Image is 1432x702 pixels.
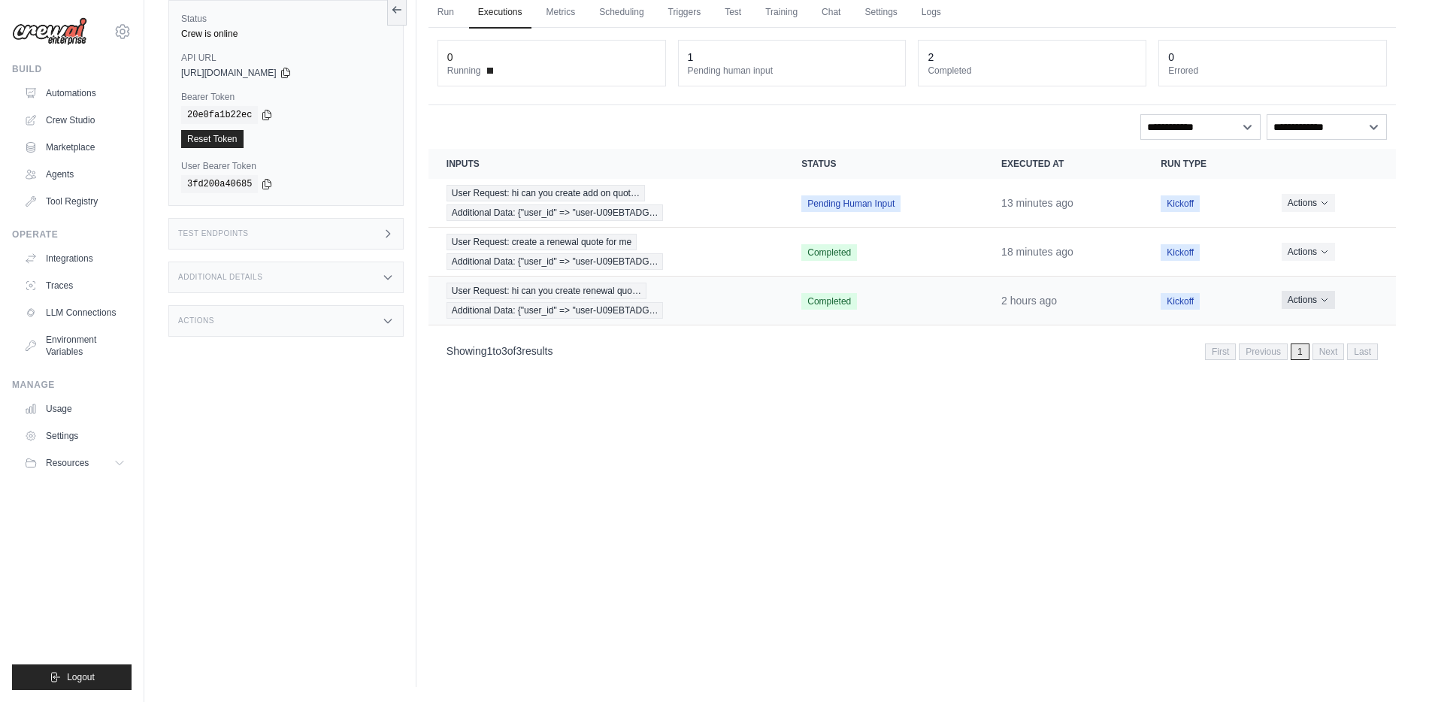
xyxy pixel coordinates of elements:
span: Pending Human Input [801,195,901,212]
nav: Pagination [1205,343,1378,360]
div: Crew is online [181,28,391,40]
span: Resources [46,457,89,469]
span: Running [447,65,481,77]
th: Status [783,149,983,179]
div: 2 [928,50,934,65]
div: 0 [1168,50,1174,65]
code: 20e0fa1b22ec [181,106,258,124]
th: Inputs [428,149,783,179]
span: Additional Data: {"user_id" => "user-U09EBTADG… [447,302,664,319]
h3: Additional Details [178,273,262,282]
a: Tool Registry [18,189,132,213]
code: 3fd200a40685 [181,175,258,193]
span: User Request: create a renewal quote for me [447,234,637,250]
nav: Pagination [428,331,1396,370]
span: Next [1312,343,1345,360]
a: Agents [18,162,132,186]
span: First [1205,343,1236,360]
a: View execution details for User Request [447,283,765,319]
h3: Test Endpoints [178,229,249,238]
time: September 14, 2025 at 21:21 PDT [1001,197,1073,209]
th: Executed at [983,149,1143,179]
span: Last [1347,343,1378,360]
span: Previous [1239,343,1288,360]
div: 1 [688,50,694,65]
div: Manage [12,379,132,391]
label: Status [181,13,391,25]
span: 1 [487,345,493,357]
button: Actions for execution [1282,243,1335,261]
time: September 14, 2025 at 21:17 PDT [1001,246,1073,258]
a: Integrations [18,247,132,271]
dt: Completed [928,65,1137,77]
div: 0 [447,50,453,65]
span: Completed [801,293,857,310]
span: 1 [1291,343,1309,360]
span: User Request: hi can you create renewal quo… [447,283,646,299]
section: Crew executions table [428,149,1396,370]
a: Marketplace [18,135,132,159]
span: Kickoff [1161,195,1200,212]
span: [URL][DOMAIN_NAME] [181,67,277,79]
time: September 14, 2025 at 19:26 PDT [1001,295,1057,307]
p: Showing to of results [447,343,553,359]
span: 3 [516,345,522,357]
button: Logout [12,664,132,690]
span: Logout [67,671,95,683]
a: Traces [18,274,132,298]
span: 3 [501,345,507,357]
button: Actions for execution [1282,291,1335,309]
a: View execution details for User Request [447,234,765,270]
div: Build [12,63,132,75]
label: User Bearer Token [181,160,391,172]
img: Logo [12,17,87,46]
span: Completed [801,244,857,261]
a: Usage [18,397,132,421]
a: Environment Variables [18,328,132,364]
label: Bearer Token [181,91,391,103]
span: User Request: hi can you create add on quot… [447,185,645,201]
a: Settings [18,424,132,448]
a: LLM Connections [18,301,132,325]
dt: Errored [1168,65,1377,77]
a: View execution details for User Request [447,185,765,221]
a: Automations [18,81,132,105]
h3: Actions [178,316,214,325]
label: API URL [181,52,391,64]
button: Resources [18,451,132,475]
a: Reset Token [181,130,244,148]
span: Kickoff [1161,293,1200,310]
a: Crew Studio [18,108,132,132]
div: Operate [12,228,132,241]
span: Kickoff [1161,244,1200,261]
button: Actions for execution [1282,194,1335,212]
dt: Pending human input [688,65,897,77]
th: Run Type [1143,149,1263,179]
span: Additional Data: {"user_id" => "user-U09EBTADG… [447,204,664,221]
span: Additional Data: {"user_id" => "user-U09EBTADG… [447,253,664,270]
